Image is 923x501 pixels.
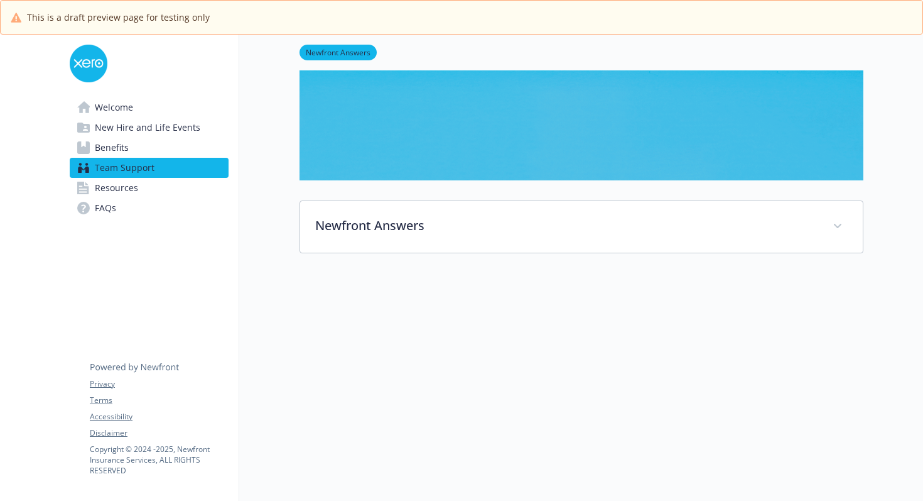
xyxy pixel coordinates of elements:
a: FAQs [70,198,229,218]
a: Welcome [70,97,229,118]
p: Newfront Answers [315,216,818,235]
span: This is a draft preview page for testing only [27,11,210,24]
span: Team Support [95,158,154,178]
div: Newfront Answers [300,201,863,253]
span: FAQs [95,198,116,218]
a: New Hire and Life Events [70,118,229,138]
a: Resources [70,178,229,198]
a: Newfront Answers [300,46,377,58]
a: Benefits [70,138,229,158]
span: Benefits [95,138,129,158]
p: Copyright © 2024 - 2025 , Newfront Insurance Services, ALL RIGHTS RESERVED [90,444,228,476]
a: Disclaimer [90,427,228,439]
a: Team Support [70,158,229,178]
span: New Hire and Life Events [95,118,200,138]
a: Privacy [90,378,228,390]
a: Terms [90,395,228,406]
span: Welcome [95,97,133,118]
span: Resources [95,178,138,198]
a: Accessibility [90,411,228,422]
